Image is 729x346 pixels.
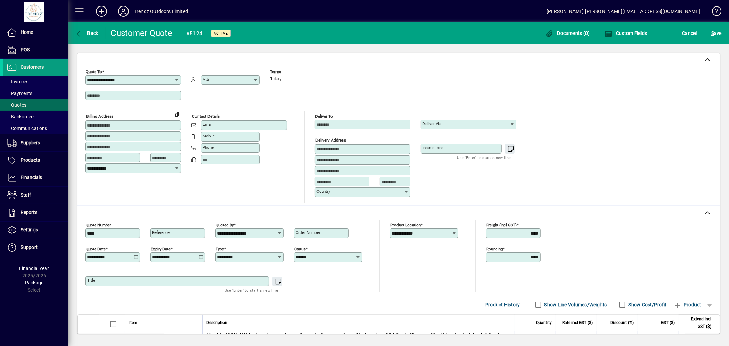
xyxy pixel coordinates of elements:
[86,246,106,251] mat-label: Quote date
[603,27,649,39] button: Custom Fields
[486,246,503,251] mat-label: Rounding
[422,145,443,150] mat-label: Instructions
[296,230,320,235] mat-label: Order number
[316,189,330,194] mat-label: Country
[486,222,517,227] mat-label: Freight (incl GST)
[638,331,679,345] td: 912.39
[682,28,697,39] span: Cancel
[3,111,68,122] a: Backorders
[270,70,311,74] span: Terms
[21,227,38,232] span: Settings
[111,28,173,39] div: Customer Quote
[91,5,112,17] button: Add
[214,31,228,36] span: Active
[86,69,102,74] mat-label: Quote To
[19,266,49,271] span: Financial Year
[216,246,224,251] mat-label: Type
[21,140,40,145] span: Suppliers
[3,187,68,204] a: Staff
[543,301,607,308] label: Show Line Volumes/Weights
[129,319,137,327] span: Item
[134,6,188,17] div: Trendz Outdoors Limited
[21,47,30,52] span: POS
[203,77,210,82] mat-label: Attn
[610,319,634,327] span: Discount (%)
[216,222,234,227] mat-label: Quoted by
[3,99,68,111] a: Quotes
[207,331,511,345] span: Mini [PERSON_NAME] Fireplace- Including Concrete Structure, 6mm Steel Firebox, 304 Grade Stainles...
[151,246,171,251] mat-label: Expiry date
[21,244,38,250] span: Support
[679,331,720,345] td: 6995.00
[25,280,43,285] span: Package
[711,28,722,39] span: ave
[86,222,111,227] mat-label: Quote number
[74,27,100,39] button: Back
[225,286,278,294] mat-hint: Use 'Enter' to start a new line
[683,315,711,330] span: Extend incl GST ($)
[3,222,68,239] a: Settings
[76,30,98,36] span: Back
[172,109,183,120] button: Copy to Delivery address
[422,121,441,126] mat-label: Deliver via
[661,319,675,327] span: GST ($)
[21,175,42,180] span: Financials
[68,27,106,39] app-page-header-button: Back
[546,6,700,17] div: [PERSON_NAME] [PERSON_NAME][EMAIL_ADDRESS][DOMAIN_NAME]
[203,145,214,150] mat-label: Phone
[604,30,647,36] span: Custom Fields
[203,134,215,138] mat-label: Mobile
[680,27,699,39] button: Cancel
[3,239,68,256] a: Support
[315,114,333,119] mat-label: Deliver To
[21,210,37,215] span: Reports
[711,30,714,36] span: S
[3,76,68,88] a: Invoices
[21,192,31,198] span: Staff
[7,91,32,96] span: Payments
[670,298,705,311] button: Product
[152,230,170,235] mat-label: Reference
[597,331,638,345] td: 0.0000
[270,76,282,82] span: 1 day
[112,5,134,17] button: Profile
[3,204,68,221] a: Reports
[562,319,593,327] span: Rate incl GST ($)
[186,28,202,39] div: #5124
[3,88,68,99] a: Payments
[545,30,590,36] span: Documents (0)
[7,79,28,84] span: Invoices
[203,122,213,127] mat-label: Email
[21,29,33,35] span: Home
[294,246,306,251] mat-label: Status
[674,299,701,310] span: Product
[21,64,44,70] span: Customers
[7,114,35,119] span: Backorders
[21,157,40,163] span: Products
[536,319,552,327] span: Quantity
[544,27,592,39] button: Documents (0)
[3,122,68,134] a: Communications
[87,278,95,283] mat-label: Title
[3,152,68,169] a: Products
[3,24,68,41] a: Home
[390,222,421,227] mat-label: Product location
[485,299,520,310] span: Product History
[707,1,720,24] a: Knowledge Base
[483,298,523,311] button: Product History
[3,41,68,58] a: POS
[457,154,511,161] mat-hint: Use 'Enter' to start a new line
[7,125,47,131] span: Communications
[7,102,26,108] span: Quotes
[3,134,68,151] a: Suppliers
[710,27,724,39] button: Save
[3,169,68,186] a: Financials
[207,319,228,327] span: Description
[627,301,667,308] label: Show Cost/Profit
